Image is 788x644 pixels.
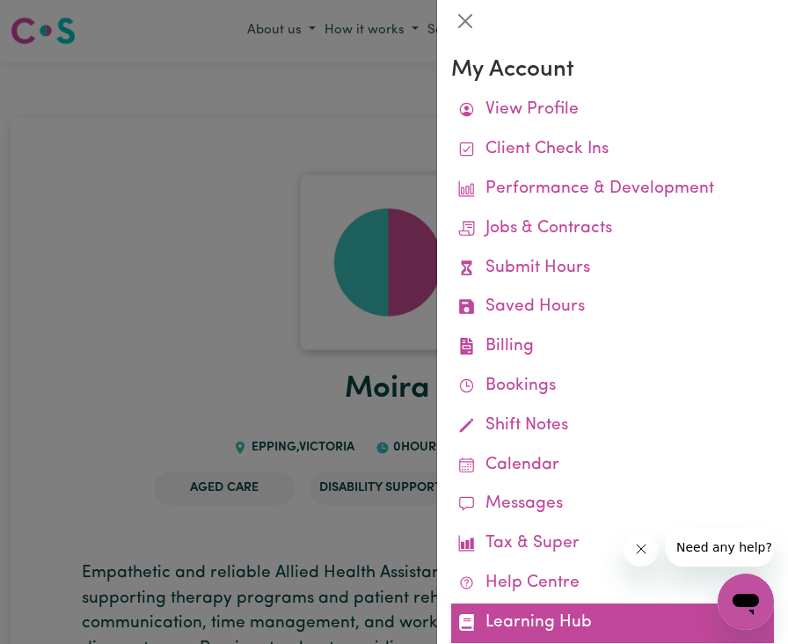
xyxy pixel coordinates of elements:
a: Saved Hours [451,288,774,327]
a: Help Centre [451,564,774,604]
iframe: Button to launch messaging window [718,574,774,630]
a: Client Check Ins [451,130,774,170]
a: Performance & Development [451,170,774,209]
iframe: Message from company [666,528,774,567]
a: Tax & Super [451,524,774,564]
iframe: Close message [624,531,659,567]
a: Jobs & Contracts [451,209,774,249]
a: Shift Notes [451,406,774,446]
h3: My Account [451,56,774,84]
a: Billing [451,327,774,367]
button: Close [451,7,479,35]
a: Learning Hub [451,604,774,643]
a: Bookings [451,367,774,406]
a: Calendar [451,446,774,486]
a: Submit Hours [451,249,774,289]
a: View Profile [451,91,774,130]
a: Messages [451,485,774,524]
